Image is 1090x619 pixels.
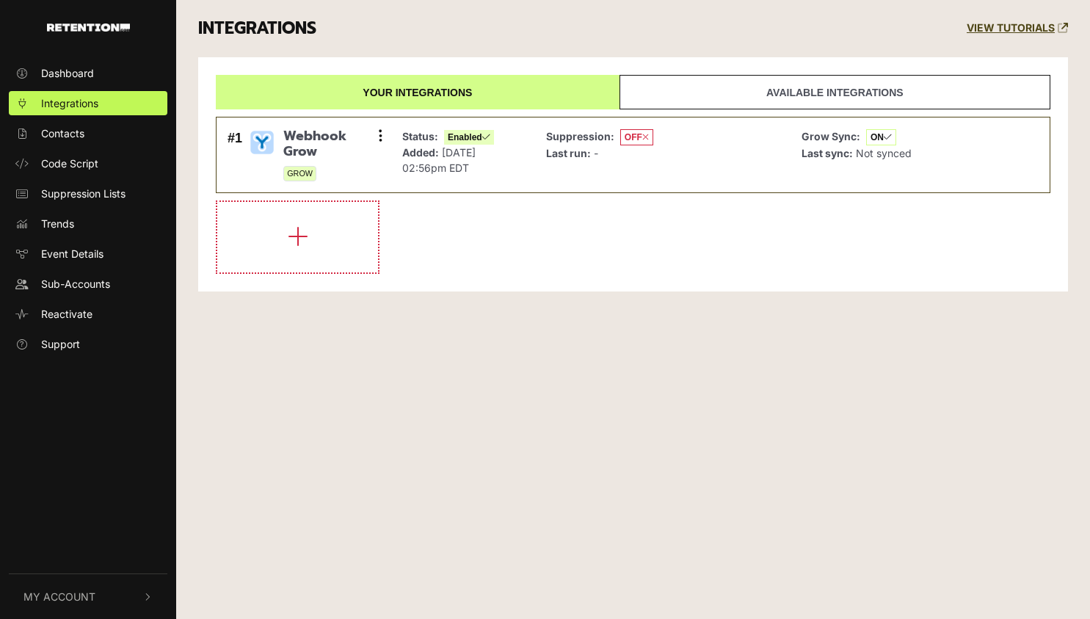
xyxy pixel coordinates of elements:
[9,272,167,296] a: Sub-Accounts
[198,18,316,39] h3: INTEGRATIONS
[216,75,620,109] a: Your integrations
[402,146,476,174] span: [DATE] 02:56pm EDT
[283,166,316,181] span: GROW
[9,242,167,266] a: Event Details
[41,126,84,141] span: Contacts
[594,147,598,159] span: -
[444,130,494,145] span: Enabled
[41,186,126,201] span: Suppression Lists
[9,121,167,145] a: Contacts
[546,130,614,142] strong: Suppression:
[620,129,653,145] span: OFF
[9,91,167,115] a: Integrations
[228,128,242,181] div: #1
[9,61,167,85] a: Dashboard
[402,146,439,159] strong: Added:
[9,211,167,236] a: Trends
[41,306,92,322] span: Reactivate
[9,302,167,326] a: Reactivate
[802,130,860,142] strong: Grow Sync:
[402,130,438,142] strong: Status:
[41,216,74,231] span: Trends
[866,129,896,145] span: ON
[41,156,98,171] span: Code Script
[47,23,130,32] img: Retention.com
[9,151,167,175] a: Code Script
[41,276,110,292] span: Sub-Accounts
[620,75,1050,109] a: Available integrations
[23,589,95,604] span: My Account
[248,128,276,156] img: Webhook Grow
[41,95,98,111] span: Integrations
[967,22,1068,35] a: VIEW TUTORIALS
[856,147,912,159] span: Not synced
[41,246,103,261] span: Event Details
[546,147,591,159] strong: Last run:
[41,65,94,81] span: Dashboard
[802,147,853,159] strong: Last sync:
[41,336,80,352] span: Support
[283,128,380,160] span: Webhook Grow
[9,574,167,619] button: My Account
[9,332,167,356] a: Support
[9,181,167,206] a: Suppression Lists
